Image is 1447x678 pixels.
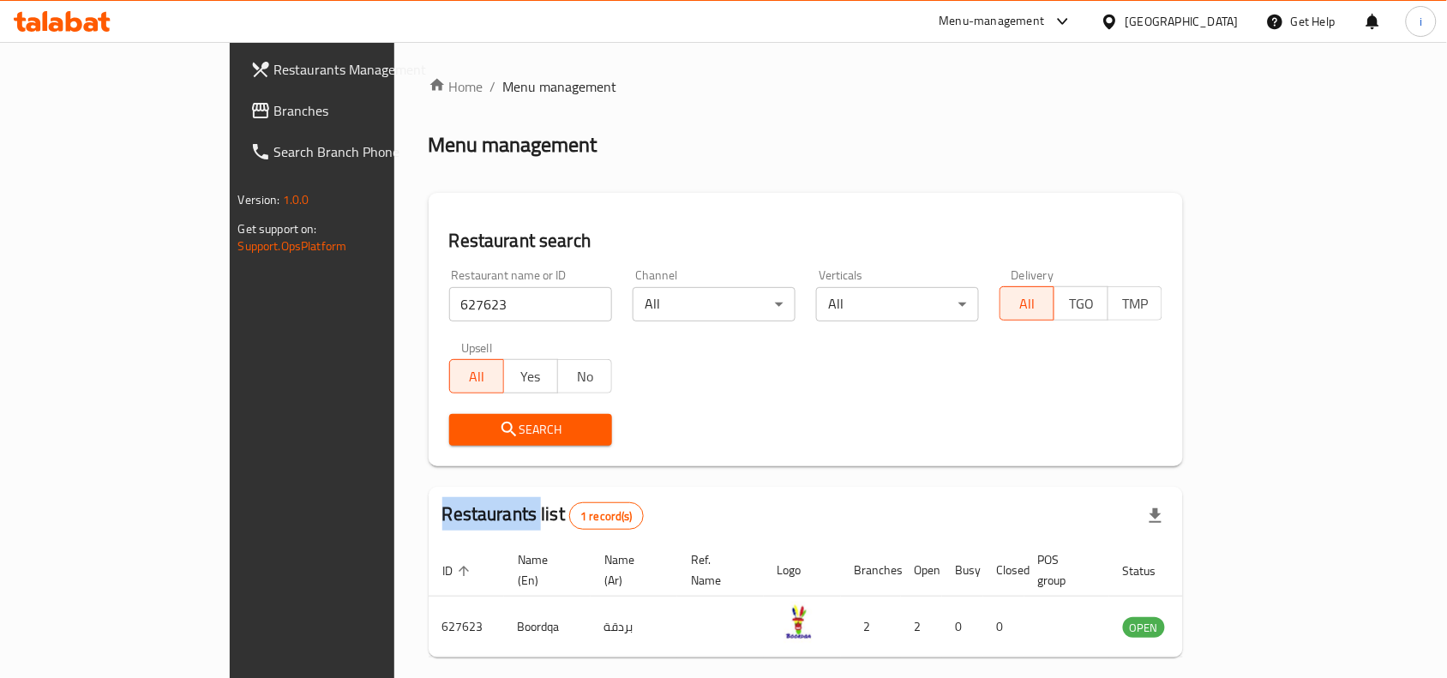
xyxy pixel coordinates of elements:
span: OPEN [1123,618,1165,638]
span: TMP [1115,291,1156,316]
nav: breadcrumb [429,76,1184,97]
a: Restaurants Management [237,49,471,90]
span: All [457,364,497,389]
span: Name (Ar) [604,549,657,591]
div: All [816,287,979,321]
label: Upsell [461,342,493,354]
div: OPEN [1123,617,1165,638]
span: POS group [1038,549,1089,591]
h2: Restaurants list [442,501,644,530]
span: Yes [511,364,551,389]
span: Search [463,419,598,441]
button: TGO [1054,286,1108,321]
img: Boordqa [778,602,820,645]
span: Status [1123,561,1179,581]
span: No [565,364,605,389]
th: Closed [983,544,1024,597]
a: Search Branch Phone [237,131,471,172]
div: [GEOGRAPHIC_DATA] [1126,12,1239,31]
div: Menu-management [940,11,1045,32]
span: Ref. Name [691,549,743,591]
th: Busy [942,544,983,597]
th: Logo [764,544,841,597]
span: ID [442,561,475,581]
span: Restaurants Management [274,59,458,80]
td: 0 [983,597,1024,657]
span: Branches [274,100,458,121]
a: Support.OpsPlatform [238,235,347,257]
input: Search for restaurant name or ID.. [449,287,612,321]
span: TGO [1061,291,1102,316]
div: All [633,287,796,321]
td: 2 [901,597,942,657]
th: Open [901,544,942,597]
a: Branches [237,90,471,131]
button: Yes [503,359,558,393]
button: TMP [1108,286,1162,321]
span: Search Branch Phone [274,141,458,162]
span: 1 record(s) [570,508,643,525]
span: 1.0.0 [283,189,309,211]
li: / [490,76,496,97]
span: Version: [238,189,280,211]
button: Search [449,414,612,446]
button: All [449,359,504,393]
h2: Restaurant search [449,228,1163,254]
th: Branches [841,544,901,597]
button: No [557,359,612,393]
td: بردقة [591,597,677,657]
div: Total records count [569,502,644,530]
h2: Menu management [429,131,597,159]
td: Boordqa [504,597,591,657]
span: Name (En) [518,549,570,591]
label: Delivery [1012,269,1054,281]
td: 0 [942,597,983,657]
span: Get support on: [238,218,317,240]
span: All [1007,291,1048,316]
span: i [1420,12,1422,31]
button: All [1000,286,1054,321]
div: Export file [1135,495,1176,537]
td: 2 [841,597,901,657]
table: enhanced table [429,544,1258,657]
span: Menu management [503,76,617,97]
